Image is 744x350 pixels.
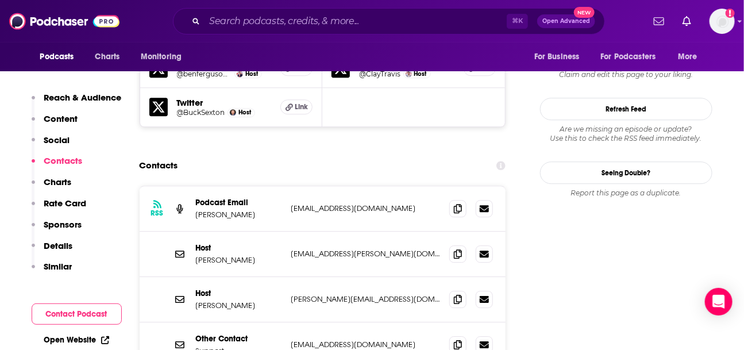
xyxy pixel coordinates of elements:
[44,92,122,103] p: Reach & Audience
[291,203,441,213] p: [EMAIL_ADDRESS][DOMAIN_NAME]
[44,176,72,187] p: Charts
[726,9,735,18] svg: Add a profile image
[44,261,72,272] p: Similar
[291,294,441,304] p: [PERSON_NAME][EMAIL_ADDRESS][DOMAIN_NAME]
[540,161,712,184] a: Seeing Double?
[196,210,282,220] p: [PERSON_NAME]
[534,49,580,65] span: For Business
[406,71,412,77] img: Clay Travis
[537,14,595,28] button: Open AdvancedNew
[32,176,72,198] button: Charts
[245,70,258,78] span: Host
[295,102,308,111] span: Link
[710,9,735,34] button: Show profile menu
[141,49,182,65] span: Monitoring
[88,46,127,68] a: Charts
[173,8,605,34] div: Search podcasts, credits, & more...
[196,289,282,298] p: Host
[44,335,109,345] a: Open Website
[44,113,78,124] p: Content
[151,209,164,218] h3: RSS
[44,219,82,230] p: Sponsors
[95,49,120,65] span: Charts
[44,240,73,251] p: Details
[32,134,70,156] button: Social
[32,303,122,325] button: Contact Podcast
[32,92,122,113] button: Reach & Audience
[140,155,178,176] h2: Contacts
[291,249,441,259] p: [EMAIL_ADDRESS][PERSON_NAME][DOMAIN_NAME]
[526,46,594,68] button: open menu
[574,7,595,18] span: New
[291,340,441,349] p: [EMAIL_ADDRESS][DOMAIN_NAME]
[196,334,282,344] p: Other Contact
[32,240,73,261] button: Details
[32,261,72,282] button: Similar
[670,46,712,68] button: open menu
[9,10,119,32] img: Podchaser - Follow, Share and Rate Podcasts
[32,155,83,176] button: Contacts
[40,49,74,65] span: Podcasts
[593,46,673,68] button: open menu
[177,70,232,78] a: @benfergusonshow
[44,134,70,145] p: Social
[649,11,669,31] a: Show notifications dropdown
[177,108,225,117] a: @BuckSexton
[230,109,236,116] img: Buck Sexton
[540,189,712,198] div: Report this page as a duplicate.
[196,301,282,310] p: [PERSON_NAME]
[196,255,282,265] p: [PERSON_NAME]
[238,109,251,116] span: Host
[237,71,243,77] img: Benjamin Ferguson
[44,198,87,209] p: Rate Card
[32,46,89,68] button: open menu
[133,46,196,68] button: open menu
[196,198,282,207] p: Podcast Email
[205,12,507,30] input: Search podcasts, credits, & more...
[196,243,282,253] p: Host
[601,49,656,65] span: For Podcasters
[32,198,87,219] button: Rate Card
[542,18,590,24] span: Open Advanced
[507,14,528,29] span: ⌘ K
[678,49,697,65] span: More
[705,288,733,316] div: Open Intercom Messenger
[540,125,712,143] div: Are we missing an episode or update? Use this to check the RSS feed immediately.
[540,98,712,120] button: Refresh Feed
[280,99,313,114] a: Link
[359,70,400,78] a: @ClayTravis
[32,113,78,134] button: Content
[678,11,696,31] a: Show notifications dropdown
[32,219,82,240] button: Sponsors
[177,97,272,108] h5: Twitter
[44,155,83,166] p: Contacts
[710,9,735,34] span: Logged in as christinasburch
[710,9,735,34] img: User Profile
[414,70,427,78] span: Host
